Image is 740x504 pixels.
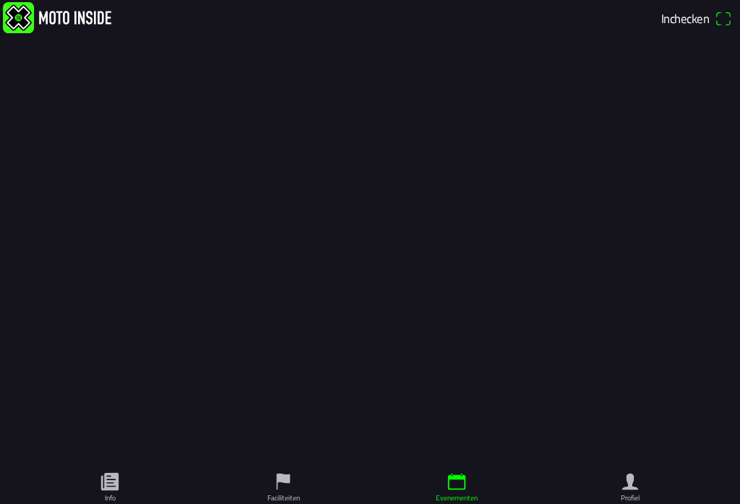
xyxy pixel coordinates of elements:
span: Inchecken [661,9,709,27]
ion-icon: calendar [446,471,468,492]
ion-label: Faciliteiten [267,492,300,503]
ion-label: Info [105,492,116,503]
ion-label: Evenementen [436,492,478,503]
ion-icon: person [619,471,641,492]
a: Incheckenqr scanner [656,6,737,30]
ion-icon: flag [272,471,294,492]
ion-icon: paper [99,471,121,492]
ion-label: Profiel [621,492,640,503]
